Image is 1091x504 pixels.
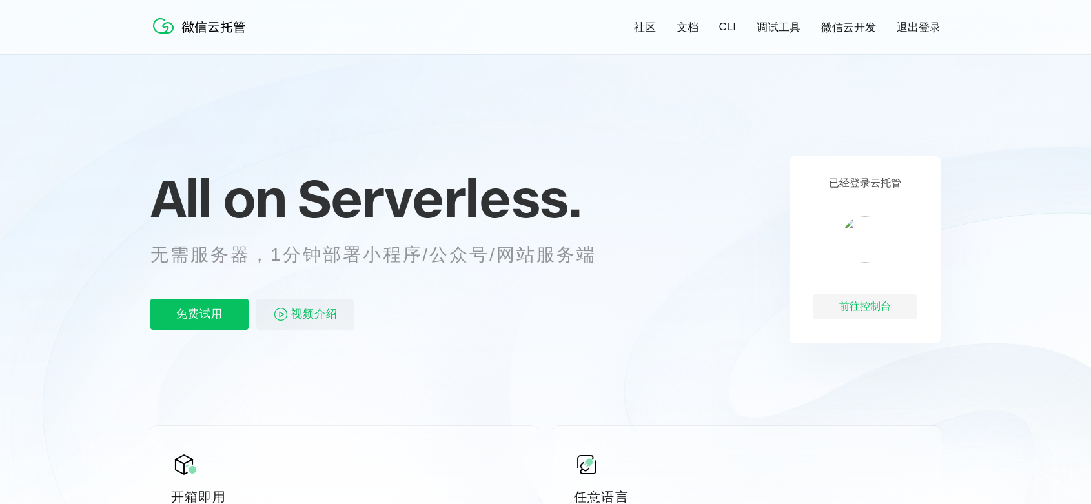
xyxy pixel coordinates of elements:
a: 微信云开发 [821,20,876,35]
img: video_play.svg [273,307,289,322]
div: 前往控制台 [813,294,917,319]
p: 免费试用 [150,299,249,330]
a: 文档 [677,20,698,35]
span: Serverless. [298,166,581,230]
span: All on [150,166,285,230]
p: 已经登录云托管 [829,177,901,190]
img: 微信云托管 [150,13,254,39]
span: 视频介绍 [291,299,338,330]
a: 退出登录 [897,20,941,35]
a: 调试工具 [757,20,800,35]
a: 社区 [634,20,656,35]
a: CLI [719,21,736,34]
p: 无需服务器，1分钟部署小程序/公众号/网站服务端 [150,242,620,268]
a: 微信云托管 [150,30,254,41]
